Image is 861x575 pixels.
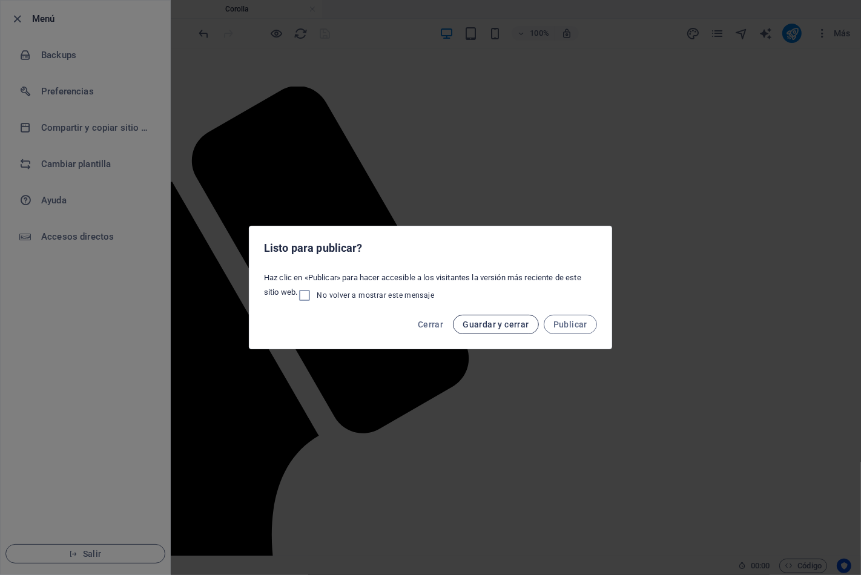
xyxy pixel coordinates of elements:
[413,315,448,334] button: Cerrar
[553,320,587,329] span: Publicar
[463,320,529,329] span: Guardar y cerrar
[249,268,612,307] div: Haz clic en «Publicar» para hacer accesible a los visitantes la versión más reciente de este siti...
[418,320,443,329] span: Cerrar
[317,291,434,300] span: No volver a mostrar este mensaje
[544,315,597,334] button: Publicar
[5,5,85,15] a: Skip to main content
[453,315,538,334] button: Guardar y cerrar
[264,241,597,255] h2: Listo para publicar?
